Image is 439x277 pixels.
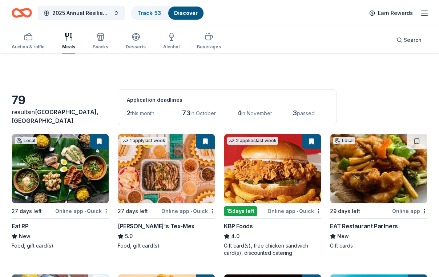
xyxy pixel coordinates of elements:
div: KBP Foods [224,222,253,230]
a: Image for Eat RPLocal27 days leftOnline app•QuickEat RPNewFood, gift card(s) [12,134,109,249]
div: Online app Quick [161,206,215,216]
div: Online app [392,206,427,216]
span: in [12,108,98,124]
span: New [337,232,349,241]
a: Image for EAT Restaurant PartnersLocal29 days leftOnline appEAT Restaurant PartnersNewGift cards [330,134,427,249]
a: Image for Chuy's Tex-Mex1 applylast week27 days leftOnline app•Quick[PERSON_NAME]'s Tex-Mex5.0Foo... [118,134,215,249]
span: • [297,208,298,214]
img: Image for EAT Restaurant Partners [330,134,427,203]
div: Desserts [126,44,146,50]
a: Earn Rewards [365,7,417,20]
div: 1 apply last week [121,137,167,145]
div: Online app Quick [267,206,321,216]
div: Application deadlines [127,96,327,104]
div: 79 [12,93,109,108]
button: 2025 Annual Resilience Celebration [38,6,125,20]
img: Image for Eat RP [12,134,109,203]
span: 2025 Annual Resilience Celebration [52,9,110,17]
button: Beverages [197,29,221,53]
div: Meals [62,44,75,50]
span: 4 [237,109,241,117]
div: 29 days left [330,207,360,216]
span: 4.0 [231,232,239,241]
button: Track· 53Discover [131,6,204,20]
button: Auction & raffle [12,29,45,53]
div: EAT Restaurant Partners [330,222,398,230]
div: Gift card(s), free chicken sandwich card(s), discounted catering [224,242,321,257]
span: 5.0 [125,232,133,241]
div: [PERSON_NAME]'s Tex-Mex [118,222,194,230]
div: Local [333,137,355,144]
div: Alcohol [163,44,180,50]
div: Online app Quick [55,206,109,216]
a: Track· 53 [137,10,161,16]
span: in November [241,110,272,116]
span: in October [190,110,216,116]
div: 15 days left [224,206,257,216]
button: Search [391,33,427,47]
div: Food, gift card(s) [118,242,215,249]
div: 27 days left [118,207,148,216]
div: Eat RP [12,222,29,230]
span: New [19,232,31,241]
a: Home [12,4,32,21]
span: Search [404,36,422,44]
button: Meals [62,29,75,53]
div: results [12,108,109,125]
button: Snacks [93,29,108,53]
a: Image for KBP Foods2 applieslast week15days leftOnline app•QuickKBP Foods4.0Gift card(s), free ch... [224,134,321,257]
div: Gift cards [330,242,427,249]
span: • [190,208,192,214]
img: Image for KBP Foods [224,134,321,203]
span: • [84,208,86,214]
div: 27 days left [12,207,42,216]
span: 2 [127,109,130,117]
div: Food, gift card(s) [12,242,109,249]
span: this month [130,110,154,116]
button: Desserts [126,29,146,53]
span: [GEOGRAPHIC_DATA], [GEOGRAPHIC_DATA] [12,108,98,124]
div: Auction & raffle [12,44,45,50]
img: Image for Chuy's Tex-Mex [118,134,215,203]
span: 73 [182,109,190,117]
span: passed [297,110,315,116]
span: 3 [293,109,297,117]
div: Snacks [93,44,108,50]
button: Alcohol [163,29,180,53]
a: Discover [174,10,198,16]
div: Local [15,137,37,144]
div: Beverages [197,44,221,50]
div: 2 applies last week [227,137,278,145]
